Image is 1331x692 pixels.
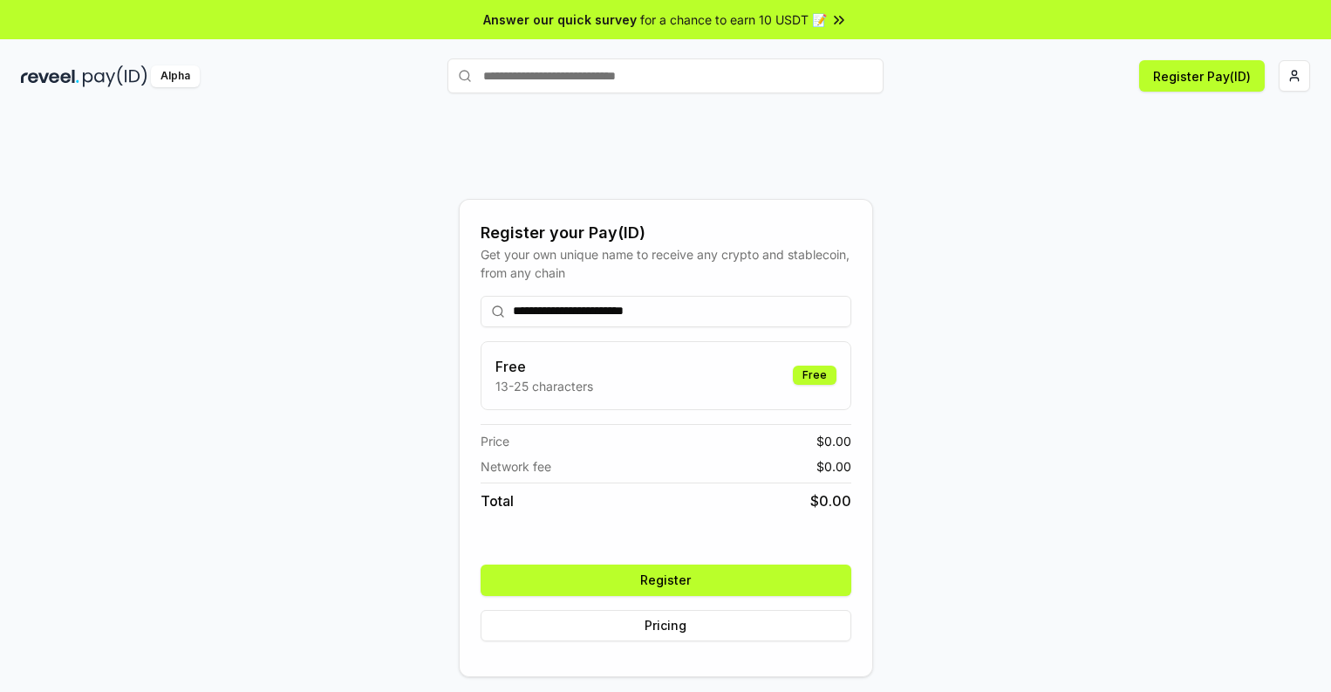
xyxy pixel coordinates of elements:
[495,377,593,395] p: 13-25 characters
[495,356,593,377] h3: Free
[21,65,79,87] img: reveel_dark
[481,610,851,641] button: Pricing
[481,565,851,596] button: Register
[151,65,200,87] div: Alpha
[481,457,551,476] span: Network fee
[793,366,836,385] div: Free
[1139,60,1265,92] button: Register Pay(ID)
[481,432,509,450] span: Price
[810,490,851,511] span: $ 0.00
[816,457,851,476] span: $ 0.00
[640,10,827,29] span: for a chance to earn 10 USDT 📝
[816,432,851,450] span: $ 0.00
[83,65,147,87] img: pay_id
[481,245,851,282] div: Get your own unique name to receive any crypto and stablecoin, from any chain
[481,221,851,245] div: Register your Pay(ID)
[483,10,637,29] span: Answer our quick survey
[481,490,514,511] span: Total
